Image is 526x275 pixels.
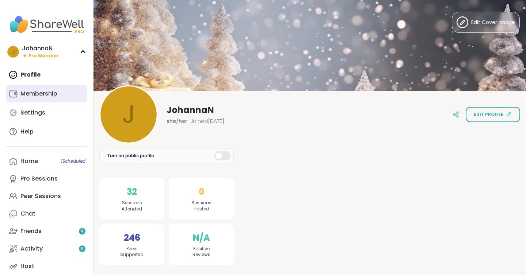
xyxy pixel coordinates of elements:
[199,185,204,198] span: 0
[81,228,84,235] span: 4
[471,19,515,26] span: Edit Cover Image
[6,205,87,222] a: Chat
[6,104,87,121] a: Settings
[167,104,214,116] span: JohannaN
[6,257,87,275] a: Host
[20,245,43,253] div: Activity
[193,246,210,258] span: Positive Reviews
[20,128,34,136] div: Help
[20,175,58,183] div: Pro Sessions
[6,85,87,102] a: Membership
[6,12,87,37] img: ShareWell Nav Logo
[20,192,61,200] div: Peer Sessions
[6,187,87,205] a: Peer Sessions
[6,123,87,140] a: Help
[6,170,87,187] a: Pro Sessions
[466,107,520,122] button: Edit profile
[20,90,57,98] div: Membership
[124,231,140,244] span: 246
[452,12,520,33] button: Edit Cover Image
[20,210,35,218] div: Chat
[28,53,59,59] span: Pro Member
[120,246,144,258] span: Peers Supported
[20,262,34,270] div: Host
[191,200,211,212] span: Sessions Hosted
[20,109,45,117] div: Settings
[107,152,154,159] span: Turn on public profile
[6,222,87,240] a: Friends4
[193,231,210,244] span: N/A
[190,117,224,125] span: Joined [DATE]
[20,227,42,235] div: Friends
[22,44,59,53] div: JohannaN
[6,152,87,170] a: Home1Scheduled
[12,47,15,57] span: J
[6,240,87,257] a: Activity9
[474,111,503,118] span: Edit profile
[167,117,187,125] span: she/her
[20,157,38,165] div: Home
[122,200,142,212] span: Sessions Attended
[127,185,137,198] span: 32
[81,246,84,252] span: 9
[61,158,85,164] span: 1 Scheduled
